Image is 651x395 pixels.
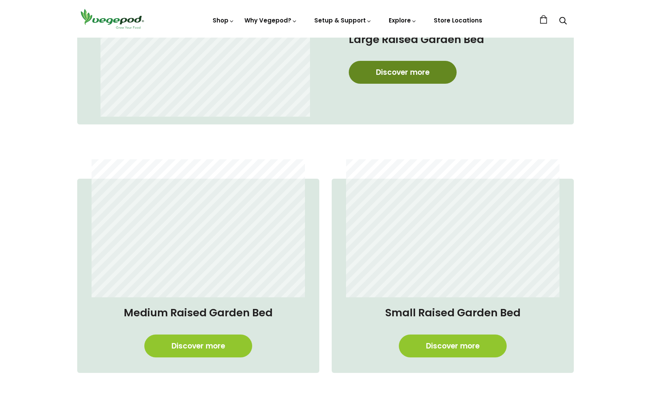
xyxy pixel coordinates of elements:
[314,16,372,24] a: Setup & Support
[349,32,543,47] h4: Large Raised Garden Bed
[389,16,417,24] a: Explore
[434,16,482,24] a: Store Locations
[85,305,312,321] h4: Medium Raised Garden Bed
[399,335,507,357] a: Discover more
[559,17,567,26] a: Search
[339,305,566,321] h4: Small Raised Garden Bed
[244,16,297,24] a: Why Vegepod?
[213,16,234,24] a: Shop
[144,335,252,357] a: Discover more
[77,8,147,30] img: Vegepod
[349,61,457,84] a: Discover more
